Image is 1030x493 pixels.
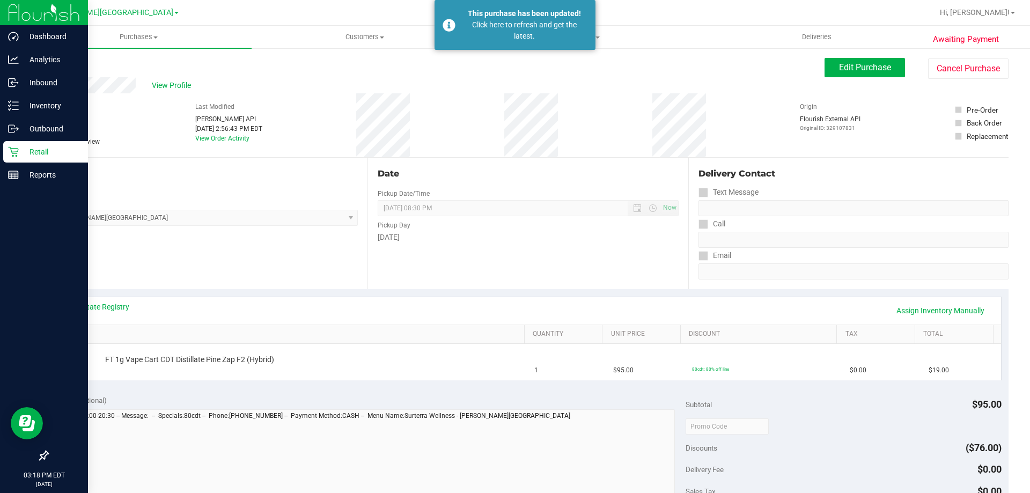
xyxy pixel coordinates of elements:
span: Deliveries [788,32,846,42]
a: Assign Inventory Manually [889,301,991,320]
inline-svg: Reports [8,170,19,180]
label: Call [698,216,725,232]
p: Dashboard [19,30,83,43]
span: Subtotal [686,400,712,409]
input: Format: (999) 999-9999 [698,232,1009,248]
a: SKU [63,330,520,339]
div: Click here to refresh and get the latest. [461,19,587,42]
label: Origin [800,102,817,112]
span: $19.00 [929,365,949,376]
p: Original ID: 329107831 [800,124,860,132]
div: [PERSON_NAME] API [195,114,262,124]
span: Customers [252,32,477,42]
a: Discount [689,330,833,339]
button: Edit Purchase [825,58,905,77]
div: Pre-Order [967,105,998,115]
inline-svg: Analytics [8,54,19,65]
p: Inbound [19,76,83,89]
label: Email [698,248,731,263]
a: Tax [845,330,911,339]
div: Location [47,167,358,180]
label: Pickup Date/Time [378,189,430,198]
div: This purchase has been updated! [461,8,587,19]
span: [PERSON_NAME][GEOGRAPHIC_DATA] [41,8,173,17]
span: Hi, [PERSON_NAME]! [940,8,1010,17]
p: Analytics [19,53,83,66]
a: Customers [252,26,477,48]
div: Back Order [967,117,1002,128]
a: Deliveries [704,26,930,48]
span: Purchases [26,32,252,42]
button: Cancel Purchase [928,58,1009,79]
a: Unit Price [611,330,676,339]
span: 80cdt: 80% off line [692,366,729,372]
a: Purchases [26,26,252,48]
span: Delivery Fee [686,465,724,474]
span: View Profile [152,80,195,91]
label: Pickup Day [378,220,410,230]
span: 1 [534,365,538,376]
div: Flourish External API [800,114,860,132]
a: Total [923,330,989,339]
inline-svg: Dashboard [8,31,19,42]
div: Date [378,167,678,180]
input: Format: (999) 999-9999 [698,200,1009,216]
iframe: Resource center [11,407,43,439]
span: $0.00 [977,463,1002,475]
span: $95.00 [972,399,1002,410]
inline-svg: Outbound [8,123,19,134]
div: [DATE] 2:56:43 PM EDT [195,124,262,134]
p: [DATE] [5,480,83,488]
p: Reports [19,168,83,181]
div: Replacement [967,131,1008,142]
inline-svg: Inbound [8,77,19,88]
input: Promo Code [686,418,769,435]
p: Retail [19,145,83,158]
span: Edit Purchase [839,62,891,72]
span: FT 1g Vape Cart CDT Distillate Pine Zap F2 (Hybrid) [105,355,274,365]
div: Delivery Contact [698,167,1009,180]
inline-svg: Inventory [8,100,19,111]
label: Text Message [698,185,759,200]
p: Outbound [19,122,83,135]
span: Discounts [686,438,717,458]
a: View Order Activity [195,135,249,142]
p: 03:18 PM EDT [5,470,83,480]
span: ($76.00) [966,442,1002,453]
div: [DATE] [378,232,678,243]
label: Last Modified [195,102,234,112]
p: Inventory [19,99,83,112]
inline-svg: Retail [8,146,19,157]
span: Awaiting Payment [933,33,999,46]
a: Quantity [533,330,598,339]
span: $0.00 [850,365,866,376]
a: View State Registry [65,301,129,312]
span: $95.00 [613,365,634,376]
